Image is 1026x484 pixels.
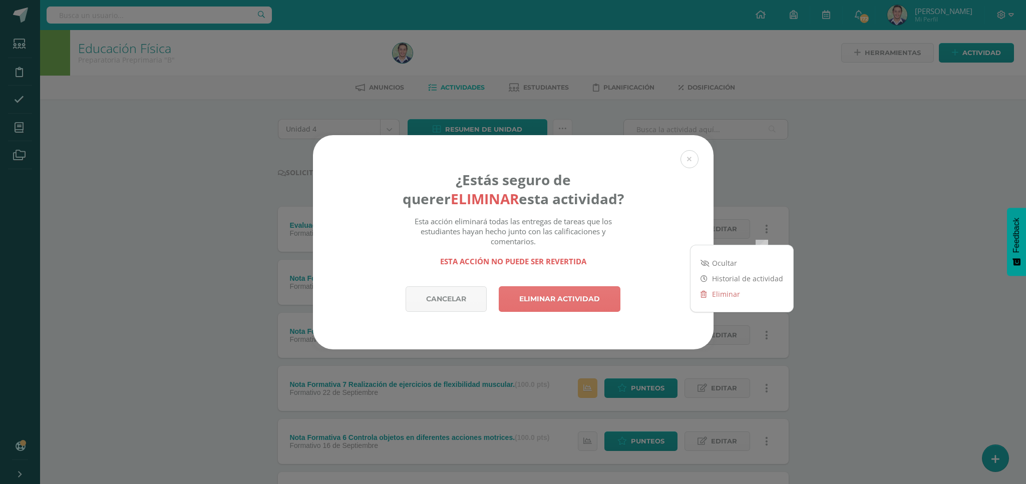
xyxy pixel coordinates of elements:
strong: eliminar [451,189,519,208]
button: Feedback - Mostrar encuesta [1007,208,1026,276]
a: Eliminar [691,286,793,302]
a: Eliminar actividad [499,286,620,312]
h4: ¿Estás seguro de querer esta actividad? [402,170,624,208]
button: Close (Esc) [680,150,699,168]
a: Ocultar [691,255,793,271]
strong: Esta acción no puede ser revertida [440,256,586,266]
a: Cancelar [406,286,487,312]
div: Esta acción eliminará todas las entregas de tareas que los estudiantes hayan hecho junto con las ... [402,216,624,266]
span: Feedback [1012,218,1021,253]
a: Historial de actividad [691,271,793,286]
